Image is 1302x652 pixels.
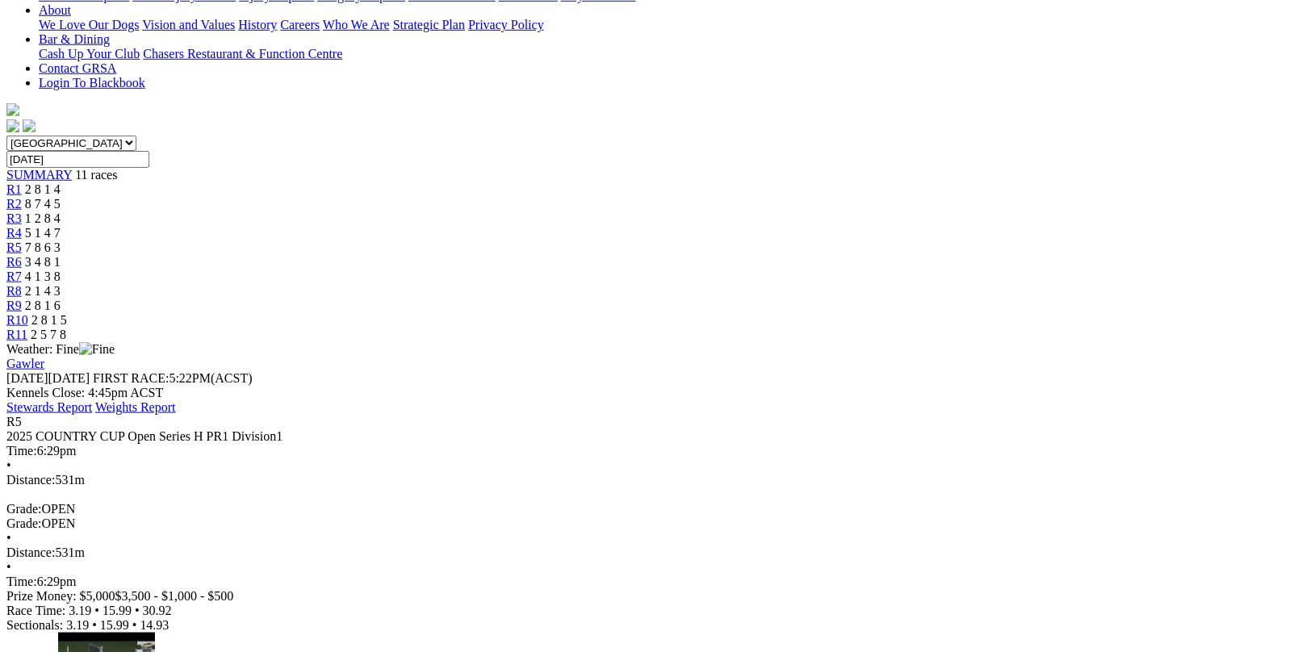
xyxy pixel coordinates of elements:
span: 5 1 4 7 [25,226,61,240]
span: 5:22PM(ACST) [93,371,253,385]
div: About [39,18,1296,32]
a: History [238,18,277,31]
img: facebook.svg [6,119,19,132]
div: 2025 COUNTRY CUP Open Series H PR1 Division1 [6,429,1296,444]
span: 14.93 [140,618,169,632]
a: Cash Up Your Club [39,47,140,61]
a: Bar & Dining [39,32,110,46]
div: Prize Money: $5,000 [6,589,1296,604]
span: Grade: [6,502,42,516]
span: R5 [6,415,22,428]
span: 4 1 3 8 [25,270,61,283]
a: Careers [280,18,320,31]
span: $3,500 - $1,000 - $500 [115,589,234,603]
span: 2 8 1 4 [25,182,61,196]
div: OPEN [6,516,1296,531]
a: R8 [6,284,22,298]
span: 30.92 [143,604,172,617]
a: R6 [6,255,22,269]
a: Contact GRSA [39,61,116,75]
a: Who We Are [323,18,390,31]
img: logo-grsa-white.png [6,103,19,116]
a: Strategic Plan [393,18,465,31]
span: 8 7 4 5 [25,197,61,211]
span: 2 8 1 6 [25,299,61,312]
span: • [6,458,11,472]
div: OPEN [6,502,1296,516]
span: 3.19 [69,604,91,617]
span: [DATE] [6,371,90,385]
span: • [135,604,140,617]
a: R4 [6,226,22,240]
a: Weights Report [95,400,176,414]
a: R10 [6,313,28,327]
div: Kennels Close: 4:45pm ACST [6,386,1296,400]
img: twitter.svg [23,119,36,132]
span: Distance: [6,473,55,487]
span: 3.19 [66,618,89,632]
div: 531m [6,473,1296,487]
div: 6:29pm [6,444,1296,458]
a: R7 [6,270,22,283]
a: Login To Blackbook [39,76,145,90]
span: Grade: [6,516,42,530]
a: Stewards Report [6,400,92,414]
input: Select date [6,151,149,168]
span: Time: [6,444,37,458]
div: 531m [6,545,1296,560]
span: 2 5 7 8 [31,328,66,341]
a: Gawler [6,357,44,370]
span: • [6,560,11,574]
a: R1 [6,182,22,196]
span: 2 1 4 3 [25,284,61,298]
div: 6:29pm [6,575,1296,589]
a: R9 [6,299,22,312]
span: • [92,618,97,632]
span: 1 2 8 4 [25,211,61,225]
span: Sectionals: [6,618,63,632]
span: 3 4 8 1 [25,255,61,269]
a: SUMMARY [6,168,72,182]
a: R2 [6,197,22,211]
span: • [94,604,99,617]
a: R5 [6,240,22,254]
span: • [6,531,11,545]
a: R3 [6,211,22,225]
a: R11 [6,328,27,341]
span: [DATE] [6,371,48,385]
div: Bar & Dining [39,47,1296,61]
a: We Love Our Dogs [39,18,139,31]
span: 7 8 6 3 [25,240,61,254]
span: FIRST RACE: [93,371,169,385]
span: 15.99 [103,604,132,617]
a: About [39,3,71,17]
a: Privacy Policy [468,18,544,31]
span: 11 races [75,168,117,182]
span: • [132,618,137,632]
span: 15.99 [100,618,129,632]
span: Distance: [6,545,55,559]
a: Vision and Values [142,18,235,31]
span: Time: [6,575,37,588]
a: Chasers Restaurant & Function Centre [143,47,342,61]
img: Fine [79,342,115,357]
span: Weather: Fine [6,342,115,356]
span: Race Time: [6,604,65,617]
span: 2 8 1 5 [31,313,67,327]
